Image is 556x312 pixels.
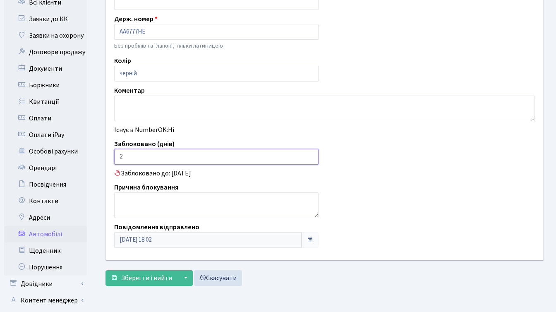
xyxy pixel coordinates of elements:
[4,60,87,77] a: Документи
[114,41,319,50] p: Без пробілів та "лапок", тільки латиницею
[168,125,174,134] span: Ні
[4,209,87,226] a: Адреси
[108,168,541,178] div: Заблоковано до: [DATE]
[4,259,87,276] a: Порушення
[4,160,87,176] a: Орендарі
[114,86,145,96] label: Коментар
[194,270,242,286] a: Скасувати
[4,77,87,94] a: Боржники
[105,270,177,286] button: Зберегти і вийти
[4,94,87,110] a: Квитанції
[4,110,87,127] a: Оплати
[4,27,87,44] a: Заявки на охорону
[4,193,87,209] a: Контакти
[4,276,87,292] a: Довідники
[4,176,87,193] a: Посвідчення
[108,125,541,135] div: Існує в NumberOK:
[114,182,178,192] label: Причина блокування
[4,242,87,259] a: Щоденник
[4,127,87,143] a: Оплати iPay
[121,274,172,283] span: Зберегти і вийти
[4,292,87,309] a: Контент менеджер
[4,44,87,60] a: Договори продажу
[114,14,158,24] label: Держ. номер
[114,222,199,232] label: Повідомлення відправлено
[4,143,87,160] a: Особові рахунки
[4,11,87,27] a: Заявки до КК
[114,139,175,149] label: Заблоковано (днів)
[114,56,131,66] label: Колір
[4,226,87,242] a: Автомобілі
